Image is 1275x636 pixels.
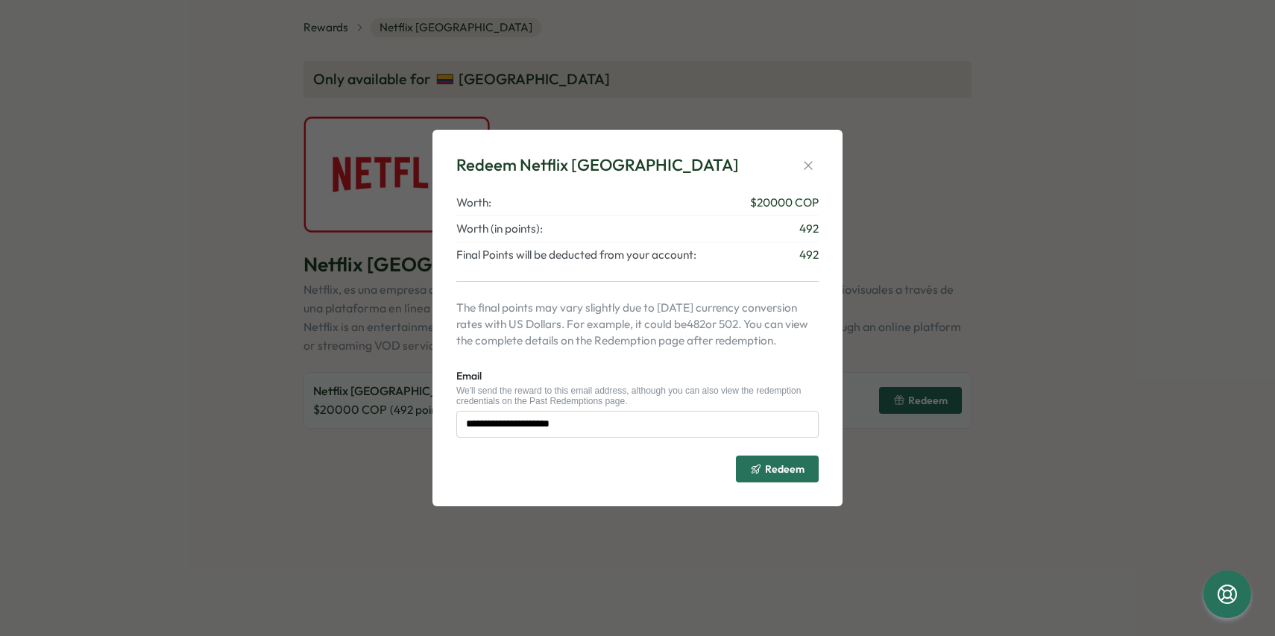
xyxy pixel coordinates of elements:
[750,195,819,211] span: $ 20000 COP
[765,464,805,474] span: Redeem
[799,221,819,237] span: 492
[456,154,739,177] div: Redeem Netflix [GEOGRAPHIC_DATA]
[456,300,819,349] p: The final points may vary slightly due to [DATE] currency conversion rates with US Dollars. For e...
[456,221,543,237] span: Worth (in points):
[736,456,819,482] button: Redeem
[456,385,819,407] div: We'll send the reward to this email address, although you can also view the redemption credential...
[456,368,482,385] label: Email
[456,195,491,211] span: Worth:
[799,247,819,263] span: 492
[456,247,696,263] span: Final Points will be deducted from your account:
